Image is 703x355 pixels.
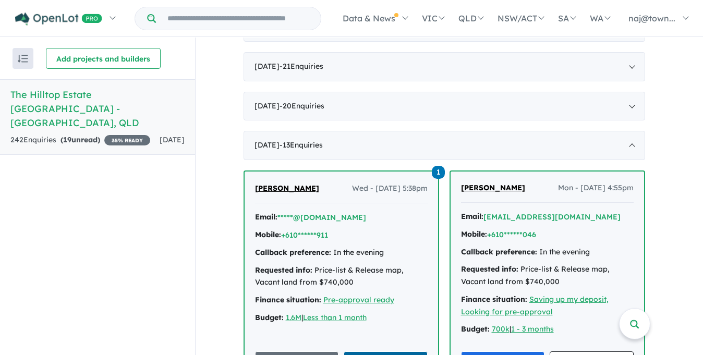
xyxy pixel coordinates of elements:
[255,264,428,289] div: Price-list & Release map, Vacant land from $740,000
[255,265,312,275] strong: Requested info:
[286,313,301,322] a: 1.6M
[511,324,554,334] a: 1 - 3 months
[280,62,323,71] span: - 21 Enquir ies
[158,7,319,30] input: Try estate name, suburb, builder or developer
[244,92,645,121] div: [DATE]
[255,230,281,239] strong: Mobile:
[244,131,645,160] div: [DATE]
[255,182,319,195] a: [PERSON_NAME]
[558,182,634,194] span: Mon - [DATE] 4:55pm
[46,48,161,69] button: Add projects and builders
[63,135,71,144] span: 19
[461,324,490,334] strong: Budget:
[280,101,324,111] span: - 20 Enquir ies
[255,248,331,257] strong: Callback preference:
[255,247,428,259] div: In the evening
[492,324,510,334] a: 700k
[255,313,284,322] strong: Budget:
[255,295,321,304] strong: Finance situation:
[255,312,428,324] div: |
[461,183,525,192] span: [PERSON_NAME]
[432,165,445,179] a: 1
[10,88,185,130] h5: The Hilltop Estate [GEOGRAPHIC_DATA] - [GEOGRAPHIC_DATA] , QLD
[280,140,323,150] span: - 13 Enquir ies
[461,295,609,316] a: Saving up my deposit, Looking for pre-approval
[461,229,487,239] strong: Mobile:
[104,135,150,145] span: 35 % READY
[323,295,394,304] a: Pre-approval ready
[628,13,675,23] span: naj@town...
[255,183,319,193] span: [PERSON_NAME]
[461,295,527,304] strong: Finance situation:
[483,212,621,223] button: [EMAIL_ADDRESS][DOMAIN_NAME]
[303,313,367,322] a: Less than 1 month
[15,13,102,26] img: Openlot PRO Logo White
[461,264,518,274] strong: Requested info:
[432,166,445,179] span: 1
[461,247,537,256] strong: Callback preference:
[160,135,185,144] span: [DATE]
[461,246,634,259] div: In the evening
[461,212,483,221] strong: Email:
[352,182,428,195] span: Wed - [DATE] 5:38pm
[60,135,100,144] strong: ( unread)
[244,52,645,81] div: [DATE]
[18,55,28,63] img: sort.svg
[461,263,634,288] div: Price-list & Release map, Vacant land from $740,000
[255,212,277,222] strong: Email:
[461,182,525,194] a: [PERSON_NAME]
[461,323,634,336] div: |
[10,134,150,146] div: 242 Enquir ies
